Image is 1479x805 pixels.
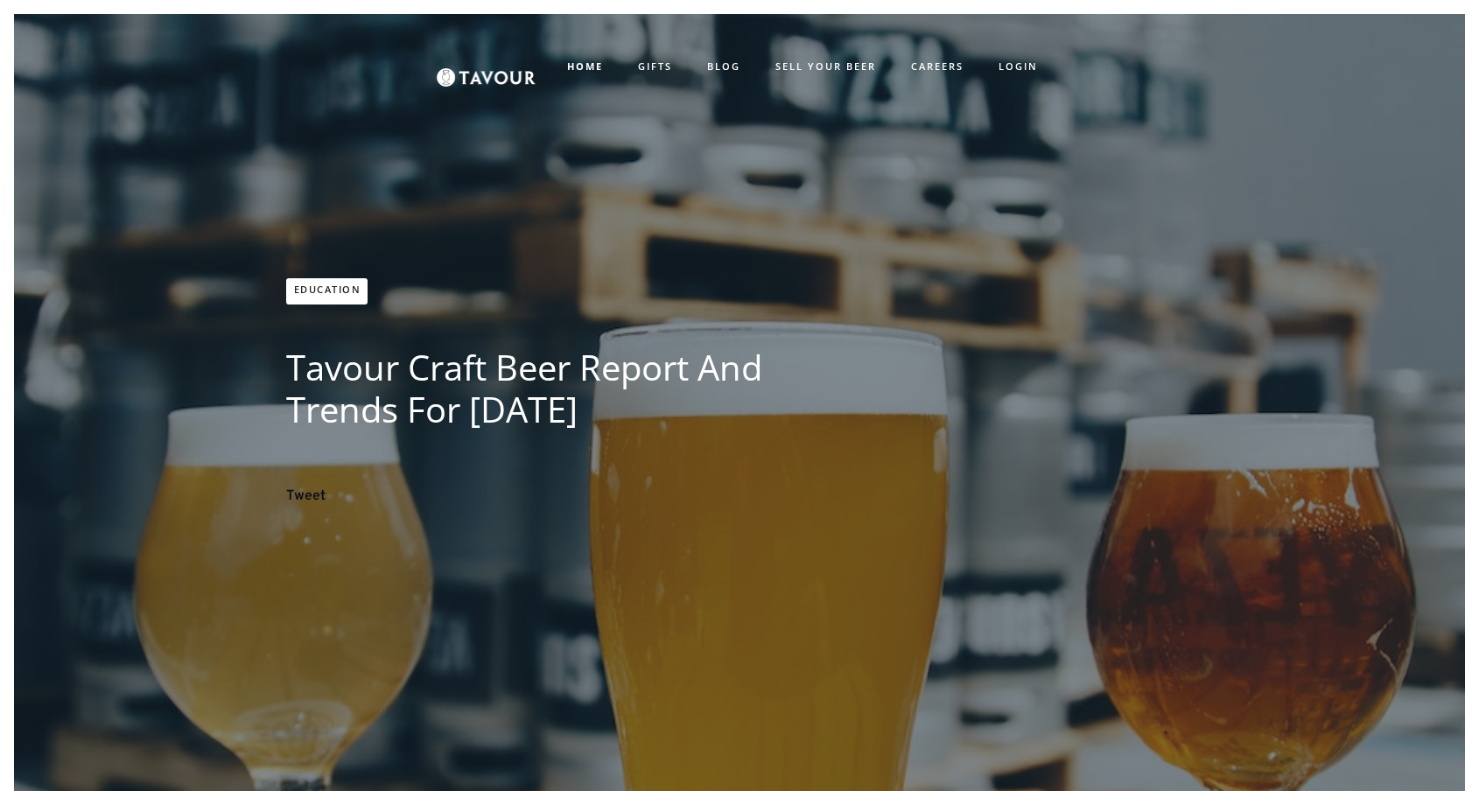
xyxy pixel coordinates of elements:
a: SELL YOUR BEER [758,52,894,81]
a: LOGIN [981,52,1055,81]
a: CAREERS [894,52,981,81]
a: Tweet [286,487,326,505]
a: BLOG [690,52,758,81]
a: HOME [550,52,620,81]
h1: Tavour Craft Beer Report and Trends for [DATE] [286,346,785,430]
a: Education [286,278,368,304]
strong: HOME [567,59,603,73]
a: GIFTS [620,52,690,81]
